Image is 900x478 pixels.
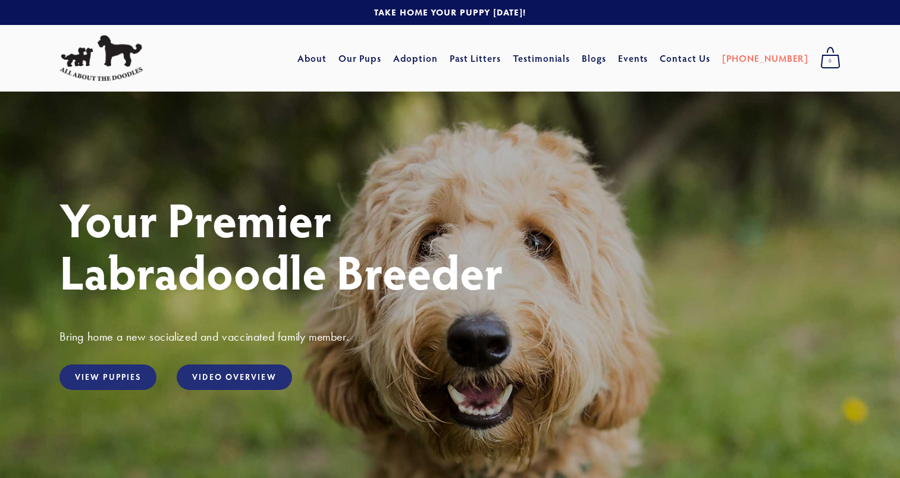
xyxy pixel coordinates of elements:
[660,48,710,69] a: Contact Us
[450,52,501,64] a: Past Litters
[513,48,570,69] a: Testimonials
[59,329,841,344] h3: Bring home a new socialized and vaccinated family member.
[393,48,438,69] a: Adoption
[814,43,846,73] a: 0 items in cart
[59,193,841,297] h1: Your Premier Labradoodle Breeder
[59,35,143,81] img: All About The Doodles
[177,364,291,390] a: Video Overview
[820,54,841,69] span: 0
[722,48,808,69] a: [PHONE_NUMBER]
[582,48,606,69] a: Blogs
[618,48,648,69] a: Events
[297,48,327,69] a: About
[338,48,382,69] a: Our Pups
[59,364,156,390] a: View Puppies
